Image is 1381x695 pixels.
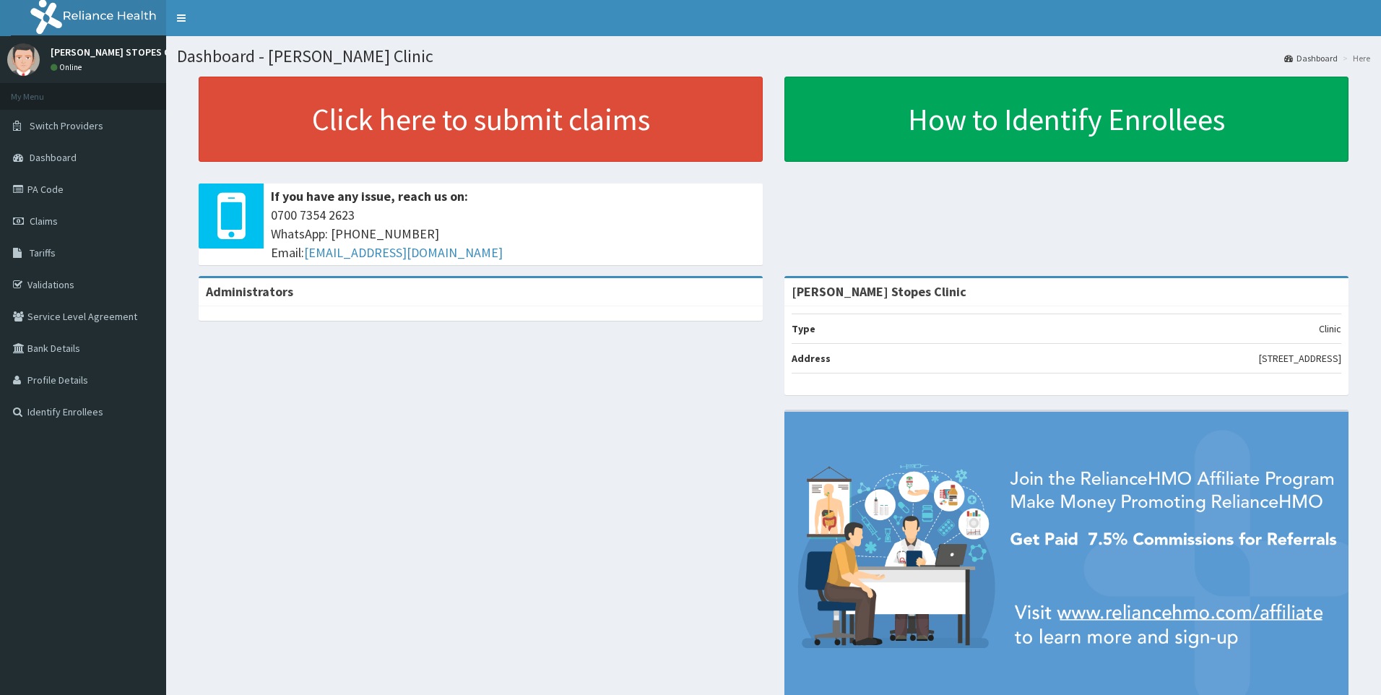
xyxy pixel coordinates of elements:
[271,206,756,262] span: 0700 7354 2623 WhatsApp: [PHONE_NUMBER] Email:
[792,283,966,300] strong: [PERSON_NAME] Stopes Clinic
[51,47,199,57] p: [PERSON_NAME] STOPES CLINICS
[30,215,58,228] span: Claims
[206,283,293,300] b: Administrators
[784,77,1348,162] a: How to Identify Enrollees
[1284,52,1338,64] a: Dashboard
[1339,52,1370,64] li: Here
[51,62,85,72] a: Online
[1259,351,1341,366] p: [STREET_ADDRESS]
[7,43,40,76] img: User Image
[177,47,1370,66] h1: Dashboard - [PERSON_NAME] Clinic
[30,151,77,164] span: Dashboard
[199,77,763,162] a: Click here to submit claims
[30,246,56,259] span: Tariffs
[304,244,503,261] a: [EMAIL_ADDRESS][DOMAIN_NAME]
[792,322,815,335] b: Type
[30,119,103,132] span: Switch Providers
[1319,321,1341,336] p: Clinic
[792,352,831,365] b: Address
[271,188,468,204] b: If you have any issue, reach us on:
